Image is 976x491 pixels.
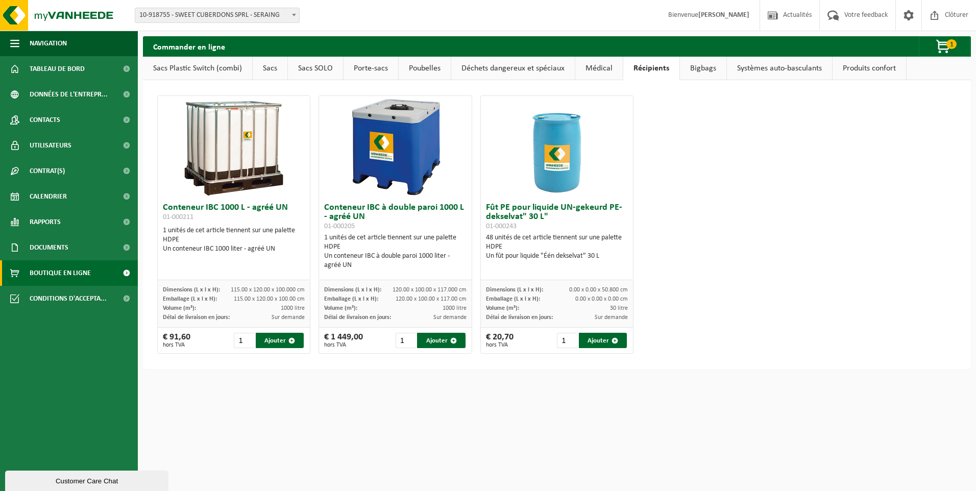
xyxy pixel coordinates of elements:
[486,203,628,231] h3: Fût PE pour liquide UN-gekeurd PE-dekselvat" 30 L"
[30,133,71,158] span: Utilisateurs
[324,287,381,293] span: Dimensions (L x l x H):
[324,252,467,270] div: Un conteneur IBC à double paroi 1000 liter - agréé UN
[30,209,61,235] span: Rapports
[344,57,398,80] a: Porte-sacs
[610,305,628,311] span: 30 litre
[30,260,91,286] span: Boutique en ligne
[143,57,252,80] a: Sacs Plastic Switch (combi)
[231,287,305,293] span: 115.00 x 120.00 x 100.000 cm
[486,252,628,261] div: Un fût pour liquide "Één dekselvat" 30 L
[163,244,305,254] div: Un conteneur IBC 1000 liter - agréé UN
[272,314,305,321] span: Sur demande
[486,223,517,230] span: 01-000243
[698,11,749,19] strong: [PERSON_NAME]
[324,223,355,230] span: 01-000205
[281,305,305,311] span: 1000 litre
[486,296,540,302] span: Emballage (L x l x H):
[163,305,196,311] span: Volume (m³):
[234,296,305,302] span: 115.00 x 120.00 x 100.00 cm
[399,57,451,80] a: Poubelles
[30,82,108,107] span: Données de l'entrepr...
[234,333,255,348] input: 1
[163,287,220,293] span: Dimensions (L x l x H):
[417,333,465,348] button: Ajouter
[486,287,543,293] span: Dimensions (L x l x H):
[324,203,467,231] h3: Conteneur IBC à double paroi 1000 L - agréé UN
[486,233,628,261] div: 48 unités de cet article tiennent sur une palette
[433,314,467,321] span: Sur demande
[324,342,363,348] span: hors TVA
[30,56,85,82] span: Tableau de bord
[324,333,363,348] div: € 1 449,00
[183,96,285,198] img: 01-000211
[30,286,107,311] span: Conditions d'accepta...
[486,314,553,321] span: Délai de livraison en jours:
[396,333,417,348] input: 1
[557,333,578,348] input: 1
[324,242,467,252] div: HDPE
[324,296,378,302] span: Emballage (L x l x H):
[135,8,300,23] span: 10-918755 - SWEET CUBERDONS SPRL - SERAING
[324,233,467,270] div: 1 unités de cet article tiennent sur une palette
[30,184,67,209] span: Calendrier
[163,296,217,302] span: Emballage (L x l x H):
[324,305,357,311] span: Volume (m³):
[575,296,628,302] span: 0.00 x 0.00 x 0.00 cm
[143,36,235,56] h2: Commander en ligne
[163,203,305,224] h3: Conteneur IBC 1000 L - agréé UN
[486,305,519,311] span: Volume (m³):
[30,31,67,56] span: Navigation
[163,333,190,348] div: € 91,60
[163,314,230,321] span: Délai de livraison en jours:
[727,57,832,80] a: Systèmes auto-basculants
[833,57,906,80] a: Produits confort
[30,235,68,260] span: Documents
[569,287,628,293] span: 0.00 x 0.00 x 50.800 cm
[946,39,957,49] span: 1
[253,57,287,80] a: Sacs
[393,287,467,293] span: 120.00 x 100.00 x 117.000 cm
[623,57,679,80] a: Récipients
[595,314,628,321] span: Sur demande
[486,342,514,348] span: hors TVA
[486,333,514,348] div: € 20,70
[575,57,623,80] a: Médical
[506,96,608,198] img: 01-000243
[163,342,190,348] span: hors TVA
[163,213,193,221] span: 01-000211
[5,469,170,491] iframe: chat widget
[30,158,65,184] span: Contrat(s)
[324,314,391,321] span: Délai de livraison en jours:
[30,107,60,133] span: Contacts
[135,8,299,22] span: 10-918755 - SWEET CUBERDONS SPRL - SERAING
[288,57,343,80] a: Sacs SOLO
[680,57,726,80] a: Bigbags
[345,96,447,198] img: 01-000205
[579,333,627,348] button: Ajouter
[396,296,467,302] span: 120.00 x 100.00 x 117.00 cm
[163,235,305,244] div: HDPE
[443,305,467,311] span: 1000 litre
[486,242,628,252] div: HDPE
[163,226,305,254] div: 1 unités de cet article tiennent sur une palette
[451,57,575,80] a: Déchets dangereux et spéciaux
[919,36,970,57] button: 1
[256,333,304,348] button: Ajouter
